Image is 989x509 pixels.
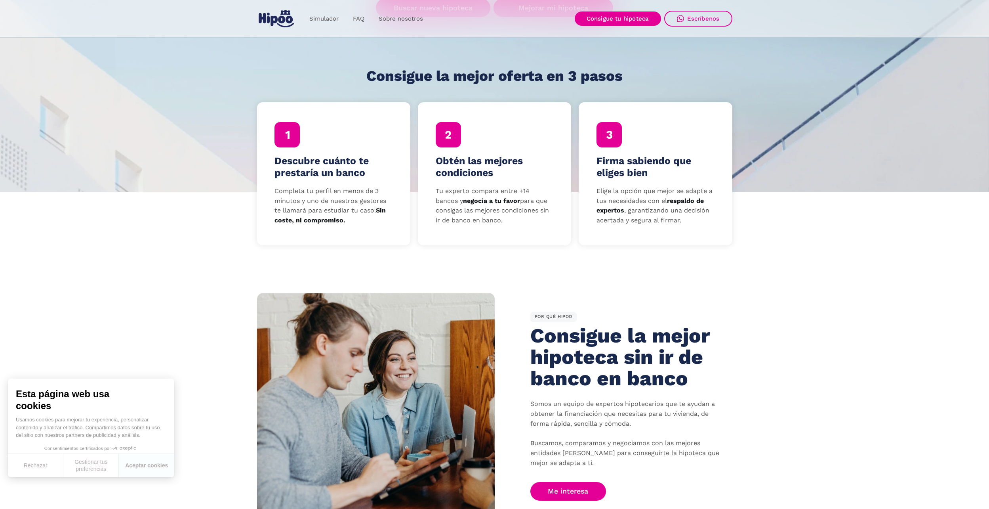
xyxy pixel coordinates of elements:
a: Consigue tu hipoteca [575,11,661,26]
strong: Sin coste, ni compromiso. [274,207,386,224]
a: Me interesa [530,482,606,501]
a: Sobre nosotros [372,11,430,27]
h4: Descubre cuánto te prestaría un banco [274,155,393,179]
a: home [257,7,296,31]
div: POR QUÉ HIPOO [530,312,577,322]
a: Escríbenos [664,11,732,27]
p: Completa tu perfil en menos de 3 minutos y uno de nuestros gestores te llamará para estudiar tu c... [274,186,393,226]
p: Elige la opción que mejor se adapte a tus necesidades con el , garantizando una decisión acertada... [596,186,715,226]
strong: negocia a tu favor [463,197,520,205]
div: Escríbenos [687,15,720,22]
h4: Firma sabiendo que eliges bien [596,155,715,179]
p: Tu experto compara entre +14 bancos y para que consigas las mejores condiciones sin ir de banco e... [436,186,554,226]
a: FAQ [346,11,372,27]
h2: Consigue la mejor hipoteca sin ir de banco en banco [530,325,713,389]
h4: Obtén las mejores condiciones [436,155,554,179]
a: Simulador [302,11,346,27]
h1: Consigue la mejor oferta en 3 pasos [366,68,623,84]
p: Somos un equipo de expertos hipotecarios que te ayudan a obtener la financiación que necesitas pa... [530,399,720,468]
